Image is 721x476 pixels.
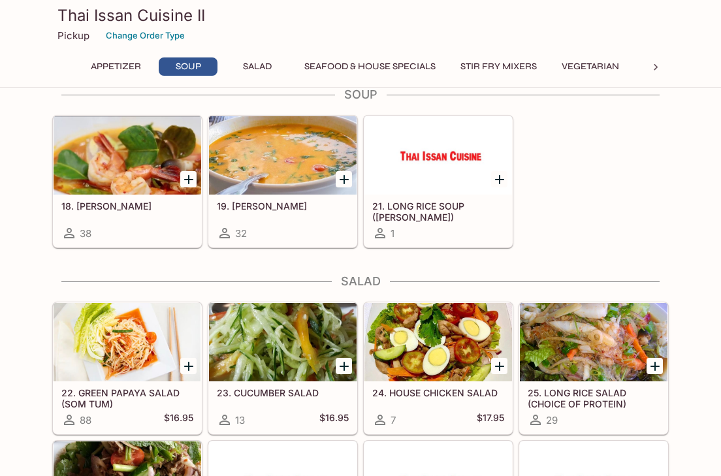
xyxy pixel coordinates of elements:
button: Change Order Type [100,25,191,46]
span: 1 [391,227,394,240]
h4: Salad [52,274,669,289]
a: 22. GREEN PAPAYA SALAD (SOM TUM)88$16.95 [53,302,202,434]
p: Pickup [57,29,89,42]
div: 21. LONG RICE SOUP (KAENG WOON SEN) [364,116,512,195]
span: 38 [80,227,91,240]
button: Salad [228,57,287,76]
a: 25. LONG RICE SALAD (CHOICE OF PROTEIN)29 [519,302,668,434]
div: 25. LONG RICE SALAD (CHOICE OF PROTEIN) [520,303,667,381]
h4: Soup [52,87,669,102]
h5: $16.95 [164,412,193,428]
button: Add 22. GREEN PAPAYA SALAD (SOM TUM) [180,358,197,374]
a: 19. [PERSON_NAME]32 [208,116,357,247]
a: 24. HOUSE CHICKEN SALAD7$17.95 [364,302,513,434]
button: Noodles [637,57,696,76]
a: 21. LONG RICE SOUP ([PERSON_NAME])1 [364,116,513,247]
button: Seafood & House Specials [297,57,443,76]
div: 18. TOM YUM [54,116,201,195]
h5: 24. HOUSE CHICKEN SALAD [372,387,504,398]
button: Vegetarian [554,57,626,76]
h5: 21. LONG RICE SOUP ([PERSON_NAME]) [372,200,504,222]
button: Add 21. LONG RICE SOUP (KAENG WOON SEN) [491,171,507,187]
span: 7 [391,414,396,426]
h5: 18. [PERSON_NAME] [61,200,193,212]
a: 23. CUCUMBER SALAD13$16.95 [208,302,357,434]
button: Add 19. TOM KHA [336,171,352,187]
h5: $16.95 [319,412,349,428]
h5: 25. LONG RICE SALAD (CHOICE OF PROTEIN) [528,387,660,409]
div: 19. TOM KHA [209,116,357,195]
h5: 19. [PERSON_NAME] [217,200,349,212]
a: 18. [PERSON_NAME]38 [53,116,202,247]
div: 23. CUCUMBER SALAD [209,303,357,381]
span: 32 [235,227,247,240]
button: Appetizer [84,57,148,76]
button: Add 24. HOUSE CHICKEN SALAD [491,358,507,374]
button: Add 25. LONG RICE SALAD (CHOICE OF PROTEIN) [647,358,663,374]
button: Add 18. TOM YUM [180,171,197,187]
span: 13 [235,414,245,426]
span: 88 [80,414,91,426]
button: Stir Fry Mixers [453,57,544,76]
div: 24. HOUSE CHICKEN SALAD [364,303,512,381]
button: Add 23. CUCUMBER SALAD [336,358,352,374]
h3: Thai Issan Cuisine II [57,5,664,25]
div: 22. GREEN PAPAYA SALAD (SOM TUM) [54,303,201,381]
button: Soup [159,57,217,76]
h5: 22. GREEN PAPAYA SALAD (SOM TUM) [61,387,193,409]
h5: 23. CUCUMBER SALAD [217,387,349,398]
h5: $17.95 [477,412,504,428]
span: 29 [546,414,558,426]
